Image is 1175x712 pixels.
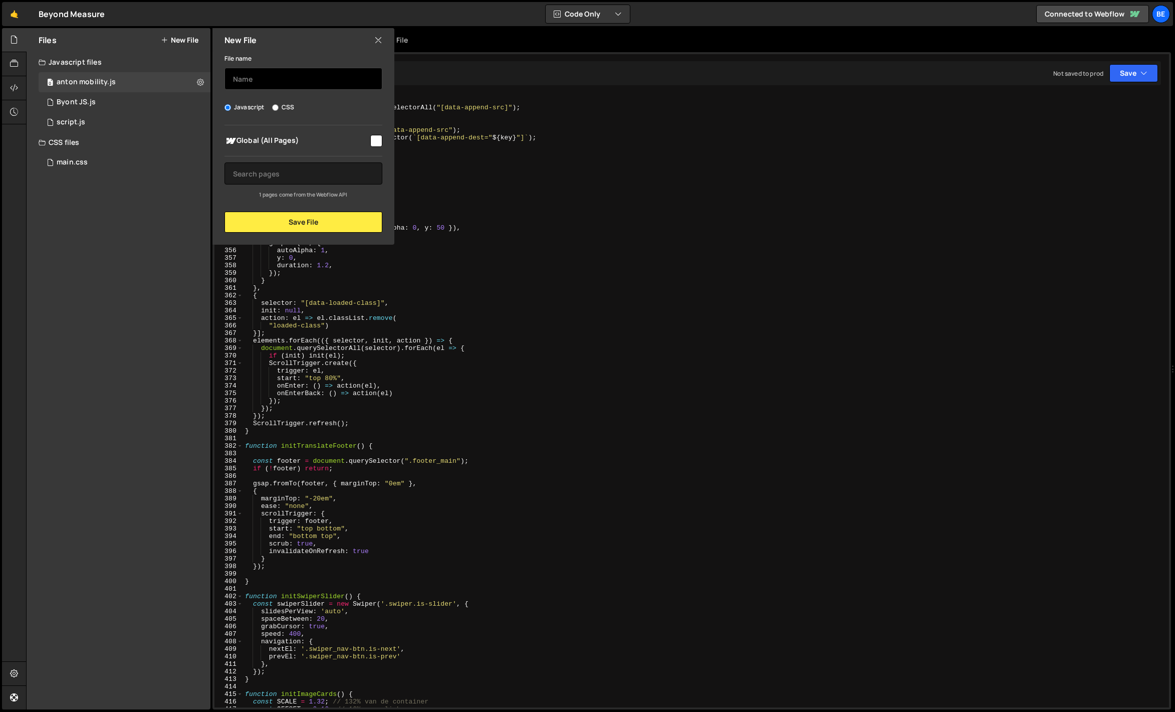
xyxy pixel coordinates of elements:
div: 7477/38992.js [39,92,210,112]
div: 407 [214,630,243,638]
button: New File [161,36,198,44]
div: 7477/36626.js [39,72,210,92]
div: 381 [214,435,243,442]
div: 376 [214,397,243,405]
div: 372 [214,367,243,375]
label: CSS [272,102,294,112]
div: 396 [214,548,243,555]
div: 362 [214,292,243,299]
div: 373 [214,375,243,382]
div: 368 [214,337,243,344]
div: 409 [214,645,243,653]
div: Javascript files [27,52,210,72]
div: 7477/36975.js [39,112,210,132]
div: 401 [214,585,243,593]
div: script.js [57,118,85,127]
div: 374 [214,382,243,390]
div: 390 [214,502,243,510]
a: 🤙 [2,2,27,26]
div: Byont JS.js [57,98,96,107]
div: 382 [214,442,243,450]
div: 392 [214,517,243,525]
div: 402 [214,593,243,600]
div: 410 [214,653,243,660]
button: Code Only [546,5,630,23]
div: 369 [214,344,243,352]
h2: Files [39,35,57,46]
div: 361 [214,284,243,292]
div: 365 [214,314,243,322]
div: 403 [214,600,243,608]
div: 377 [214,405,243,412]
div: 412 [214,668,243,675]
div: 366 [214,322,243,329]
div: 399 [214,570,243,578]
div: 384 [214,457,243,465]
div: 387 [214,480,243,487]
div: 395 [214,540,243,548]
div: 391 [214,510,243,517]
div: 357 [214,254,243,262]
input: Search pages [224,162,382,185]
div: 400 [214,578,243,585]
button: Save File [224,212,382,233]
span: Global (All Pages) [224,135,369,147]
a: Connected to Webflow [1036,5,1149,23]
span: 0 [47,79,53,87]
input: Javascript [224,104,231,111]
h2: New File [224,35,257,46]
div: 398 [214,563,243,570]
div: Beyond Measure [39,8,105,20]
div: 356 [214,247,243,254]
div: 370 [214,352,243,360]
input: CSS [272,104,279,111]
div: 359 [214,269,243,277]
label: File name [224,54,252,64]
div: 408 [214,638,243,645]
div: 415 [214,690,243,698]
div: 411 [214,660,243,668]
label: Javascript [224,102,265,112]
div: anton mobility.js [57,78,116,87]
div: 386 [214,472,243,480]
div: 358 [214,262,243,269]
small: 1 pages come from the Webflow API [259,191,347,198]
div: 394 [214,532,243,540]
div: 414 [214,683,243,690]
div: 378 [214,412,243,420]
div: 385 [214,465,243,472]
div: main.css [57,158,88,167]
div: 413 [214,675,243,683]
div: 404 [214,608,243,615]
div: CSS files [27,132,210,152]
div: 375 [214,390,243,397]
div: 389 [214,495,243,502]
div: 393 [214,525,243,532]
input: Name [224,68,382,90]
div: 405 [214,615,243,623]
div: 383 [214,450,243,457]
div: 406 [214,623,243,630]
div: 371 [214,360,243,367]
a: Be [1152,5,1170,23]
div: 364 [214,307,243,314]
div: Not saved to prod [1053,69,1103,78]
div: 367 [214,329,243,337]
div: 380 [214,427,243,435]
div: 416 [214,698,243,705]
div: 379 [214,420,243,427]
button: Save [1109,64,1158,82]
div: 7477/15315.css [39,152,210,172]
div: 388 [214,487,243,495]
div: 397 [214,555,243,563]
div: 360 [214,277,243,284]
div: 363 [214,299,243,307]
